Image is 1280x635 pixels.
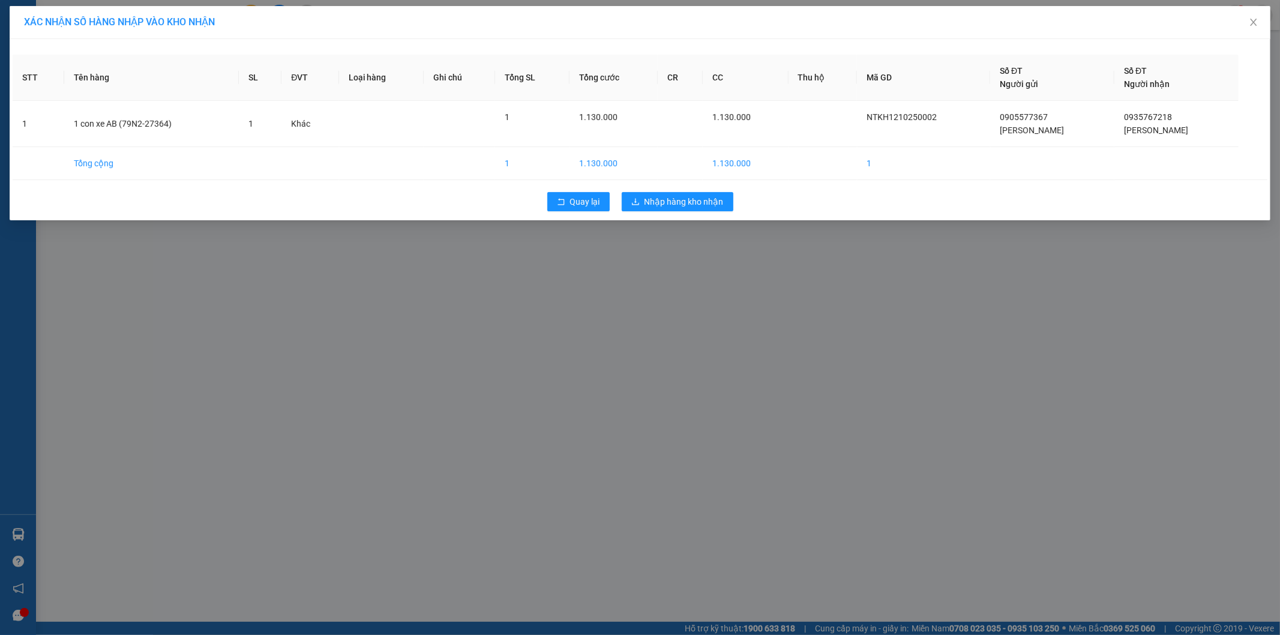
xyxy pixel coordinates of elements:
span: download [631,197,640,207]
td: Tổng cộng [64,147,238,180]
button: downloadNhập hàng kho nhận [622,192,733,211]
span: Người nhận [1124,79,1170,89]
th: CR [658,55,702,101]
th: Thu hộ [789,55,858,101]
td: 1 con xe AB (79N2-27364) [64,101,238,147]
button: rollbackQuay lại [547,192,610,211]
span: XÁC NHẬN SỐ HÀNG NHẬP VÀO KHO NHẬN [24,16,215,28]
span: Số ĐT [1000,66,1023,76]
th: Mã GD [857,55,990,101]
th: Tổng cước [569,55,658,101]
span: close [1249,17,1258,27]
span: 0935767218 [1124,112,1172,122]
td: 1 [495,147,569,180]
td: Khác [281,101,338,147]
button: Close [1237,6,1270,40]
span: Nhập hàng kho nhận [645,195,724,208]
th: Tên hàng [64,55,238,101]
span: 0905577367 [1000,112,1048,122]
td: 1 [857,147,990,180]
span: Người gửi [1000,79,1038,89]
span: 1.130.000 [579,112,617,122]
th: Tổng SL [495,55,569,101]
span: 1.130.000 [712,112,751,122]
th: CC [703,55,789,101]
th: STT [13,55,64,101]
span: Số ĐT [1124,66,1147,76]
span: [PERSON_NAME] [1124,125,1188,135]
th: SL [239,55,281,101]
span: Quay lại [570,195,600,208]
th: Loại hàng [339,55,424,101]
td: 1 [13,101,64,147]
span: 1 [248,119,253,128]
td: 1.130.000 [569,147,658,180]
th: Ghi chú [424,55,495,101]
span: rollback [557,197,565,207]
th: ĐVT [281,55,338,101]
td: 1.130.000 [703,147,789,180]
span: [PERSON_NAME] [1000,125,1064,135]
span: NTKH1210250002 [867,112,937,122]
span: 1 [505,112,509,122]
